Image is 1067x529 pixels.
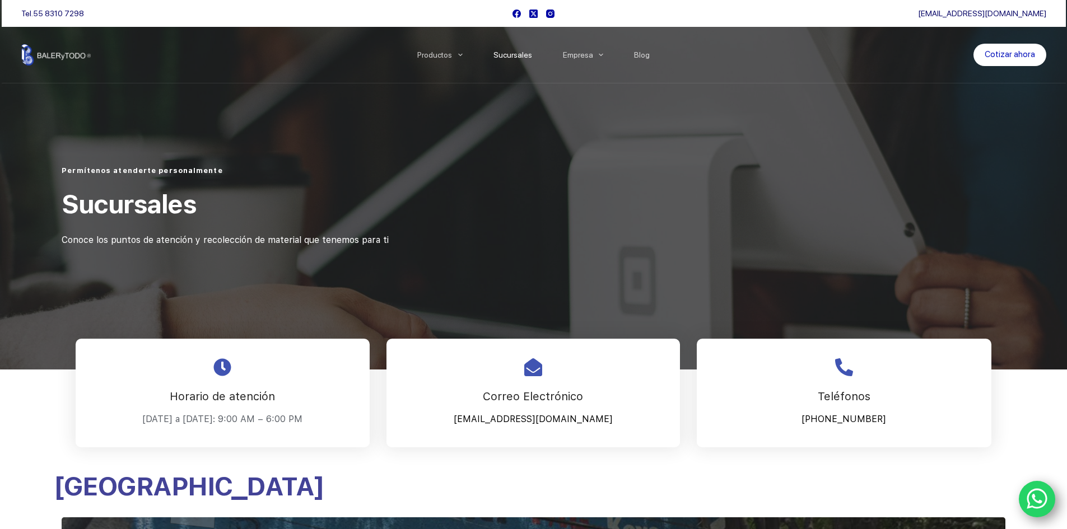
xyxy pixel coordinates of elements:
[546,10,555,18] a: Instagram
[142,414,302,424] span: [DATE] a [DATE]: 9:00 AM – 6:00 PM
[483,390,583,403] span: Correo Electrónico
[529,10,538,18] a: X (Twitter)
[33,9,84,18] a: 55 8310 7298
[62,166,222,175] span: Permítenos atenderte personalmente
[1019,481,1056,518] a: WhatsApp
[53,471,324,502] span: [GEOGRAPHIC_DATA]
[512,10,521,18] a: Facebook
[21,9,84,18] span: Tel.
[170,390,275,403] span: Horario de atención
[818,390,870,403] span: Teléfonos
[918,9,1046,18] a: [EMAIL_ADDRESS][DOMAIN_NAME]
[402,27,665,83] nav: Menu Principal
[21,44,91,65] img: Balerytodo
[62,235,389,245] span: Conoce los puntos de atención y recolección de material que tenemos para ti
[711,411,977,428] p: [PHONE_NUMBER]
[973,44,1046,66] a: Cotizar ahora
[62,189,196,219] span: Sucursales
[400,411,666,428] p: [EMAIL_ADDRESS][DOMAIN_NAME]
